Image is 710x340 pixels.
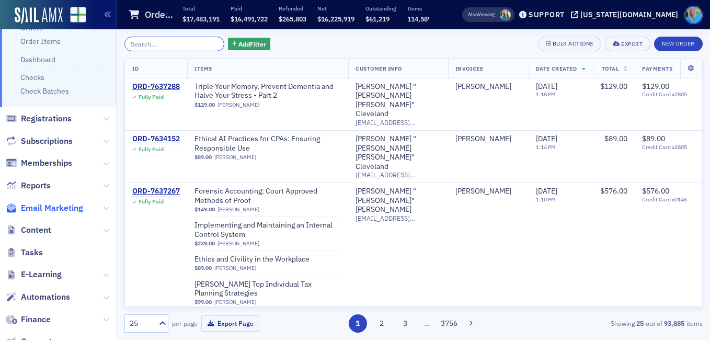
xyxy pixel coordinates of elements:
span: $61,219 [365,15,390,23]
span: Content [21,224,51,236]
p: Refunded [279,5,306,12]
span: Items [194,65,212,72]
span: Viewing [468,11,495,18]
span: Mary Ann Cleveland [455,134,521,144]
span: Invoicee [455,65,483,72]
a: Memberships [6,157,72,169]
a: [PERSON_NAME] [214,265,256,271]
span: $89.00 [642,134,665,143]
span: Tasks [21,247,43,258]
span: $129.00 [642,82,669,91]
a: E-Learning [6,269,62,280]
span: $239.00 [194,240,215,247]
div: Showing out of items [517,319,703,328]
a: Triple Your Memory, Prevent Dementia and Halve Your Stress - Part 2 [194,82,341,100]
span: $265,803 [279,15,306,23]
a: Check Batches [20,86,69,96]
a: SailAMX [15,7,63,24]
span: Credit Card x2805 [642,91,695,98]
span: $89.00 [194,265,212,271]
span: Automations [21,291,70,303]
a: [PERSON_NAME] [455,134,511,144]
span: Surgent's Top Individual Tax Planning Strategies [194,280,341,298]
span: $149.00 [194,206,215,213]
a: [PERSON_NAME] Top Individual Tax Planning Strategies [194,280,341,298]
button: New Order [654,37,703,51]
button: Bulk Actions [538,37,601,51]
a: [PERSON_NAME] [217,206,259,213]
button: AddFilter [228,38,271,51]
a: Content [6,224,51,236]
a: Tasks [6,247,43,258]
span: Helen Oglesby [500,9,511,20]
a: ORD-7637288 [132,82,180,92]
a: Reports [6,180,51,191]
button: Export Page [201,315,259,332]
button: 3756 [440,314,459,333]
span: Subscriptions [21,135,73,147]
span: ID [132,65,139,72]
a: [PERSON_NAME] [214,299,256,305]
p: Items [407,5,431,12]
button: Export [605,37,650,51]
p: Outstanding [365,5,396,12]
div: 25 [130,318,153,329]
a: [PERSON_NAME] [214,154,256,161]
h1: Orders [145,8,173,21]
span: $129.00 [600,82,627,91]
a: Finance [6,314,51,325]
a: ORD-7637267 [132,187,180,196]
a: Forensic Accounting: Court Approved Methods of Proof [194,187,341,205]
a: Order Items [20,37,61,46]
span: $89.00 [194,154,212,161]
a: Ethical AI Practices for CPAs: Ensuring Responsible Use [194,134,341,153]
span: Credit Card x0146 [642,196,695,203]
a: [PERSON_NAME] [217,240,259,247]
time: 1:18 PM [536,90,556,98]
a: Registrations [6,113,72,124]
span: $576.00 [600,186,627,196]
div: [PERSON_NAME] "[PERSON_NAME]" [PERSON_NAME] [356,187,441,214]
a: [PERSON_NAME] [455,187,511,196]
span: [EMAIL_ADDRESS][DOMAIN_NAME] [356,119,441,127]
div: Fully Paid [139,198,164,205]
span: Total [602,65,619,72]
div: Bulk Actions [553,41,593,47]
span: … [420,319,434,328]
span: $16,491,722 [231,15,268,23]
a: [PERSON_NAME] "[PERSON_NAME] [PERSON_NAME]" Cleveland [356,82,441,119]
div: Fully Paid [139,146,164,153]
a: Ethics and Civility in the Workplace [194,255,326,264]
a: Implementing and Maintaining an Internal Control System [194,221,341,239]
a: View Homepage [63,7,86,25]
a: [PERSON_NAME] [455,82,511,92]
span: Email Marketing [21,202,83,214]
span: [DATE] [536,186,557,196]
span: Profile [684,6,703,24]
span: $129.00 [194,101,215,108]
a: ORD-7634152 [132,134,180,144]
input: Search… [124,37,224,51]
label: per page [172,319,198,328]
span: [EMAIL_ADDRESS][DOMAIN_NAME] [356,171,441,179]
img: SailAMX [70,7,86,23]
a: [PERSON_NAME] "[PERSON_NAME] [PERSON_NAME]" Cleveland [356,134,441,171]
span: Mary Ann Cleveland [455,82,521,92]
span: $99.00 [194,299,212,305]
div: [US_STATE][DOMAIN_NAME] [580,10,678,19]
span: Memberships [21,157,72,169]
p: Total [182,5,220,12]
strong: 93,885 [662,319,686,328]
button: 3 [396,314,415,333]
span: Credit Card x2805 [642,144,695,151]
